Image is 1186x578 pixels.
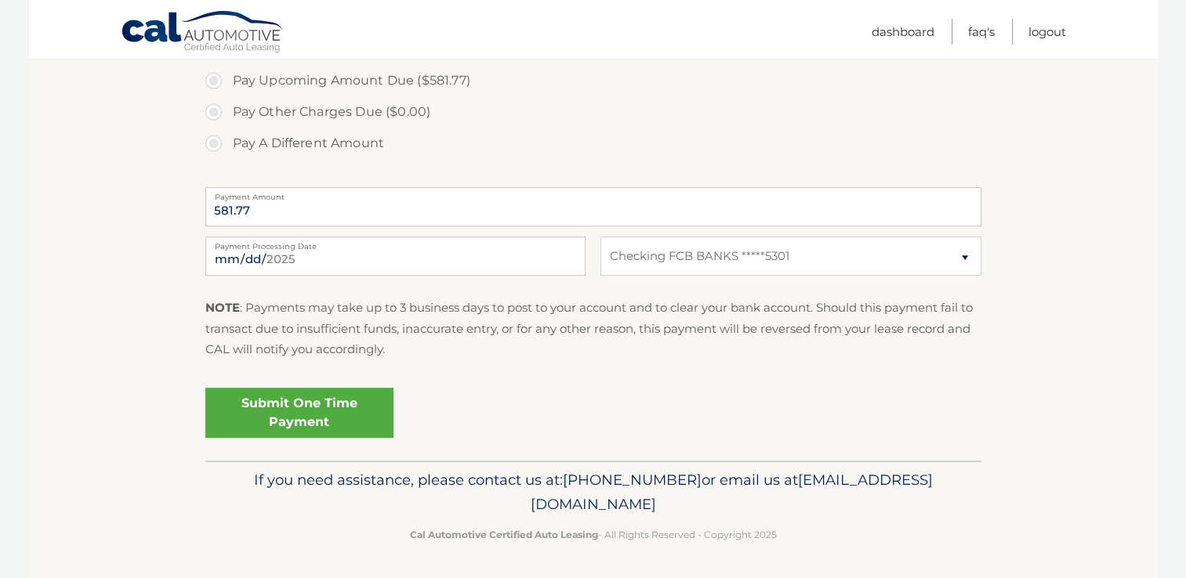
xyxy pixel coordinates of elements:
[205,300,240,315] strong: NOTE
[205,65,981,96] label: Pay Upcoming Amount Due ($581.77)
[1028,19,1066,45] a: Logout
[205,237,586,249] label: Payment Processing Date
[205,388,394,438] a: Submit One Time Payment
[205,128,981,159] label: Pay A Different Amount
[216,468,971,518] p: If you need assistance, please contact us at: or email us at
[205,96,981,128] label: Pay Other Charges Due ($0.00)
[410,529,598,540] strong: Cal Automotive Certified Auto Leasing
[563,471,702,489] span: [PHONE_NUMBER]
[968,19,995,45] a: FAQ's
[205,237,586,276] input: Payment Date
[872,19,934,45] a: Dashboard
[205,298,981,359] p: : Payments may take up to 3 business days to post to your account and to clear your bank account....
[205,187,981,200] label: Payment Amount
[121,10,285,56] a: Cal Automotive
[205,187,981,226] input: Payment Amount
[216,526,971,543] p: - All Rights Reserved - Copyright 2025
